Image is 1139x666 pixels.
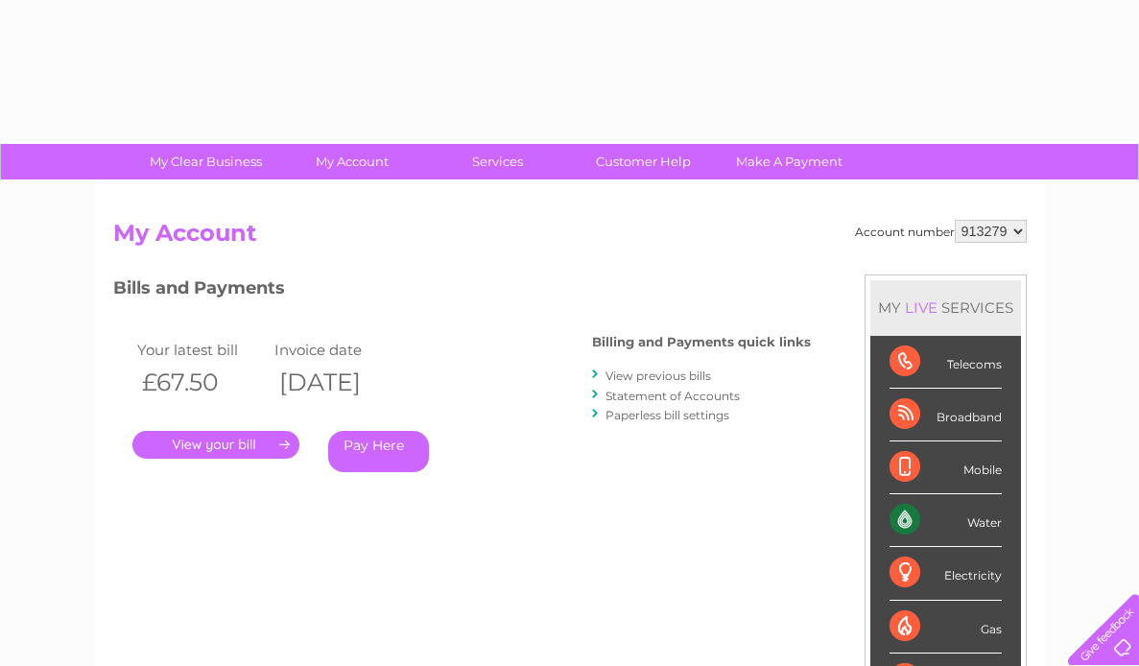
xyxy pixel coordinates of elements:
[890,547,1002,600] div: Electricity
[890,441,1002,494] div: Mobile
[890,494,1002,547] div: Water
[270,337,408,363] td: Invoice date
[890,601,1002,654] div: Gas
[605,408,729,422] a: Paperless bill settings
[132,431,299,459] a: .
[890,389,1002,441] div: Broadband
[710,144,868,179] a: Make A Payment
[890,336,1002,389] div: Telecoms
[592,335,811,349] h4: Billing and Payments quick links
[132,363,271,402] th: £67.50
[132,337,271,363] td: Your latest bill
[418,144,577,179] a: Services
[270,363,408,402] th: [DATE]
[328,431,429,472] a: Pay Here
[113,220,1027,256] h2: My Account
[564,144,723,179] a: Customer Help
[605,389,740,403] a: Statement of Accounts
[855,220,1027,243] div: Account number
[605,369,711,383] a: View previous bills
[901,298,941,317] div: LIVE
[870,280,1021,335] div: MY SERVICES
[127,144,285,179] a: My Clear Business
[273,144,431,179] a: My Account
[113,274,811,308] h3: Bills and Payments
